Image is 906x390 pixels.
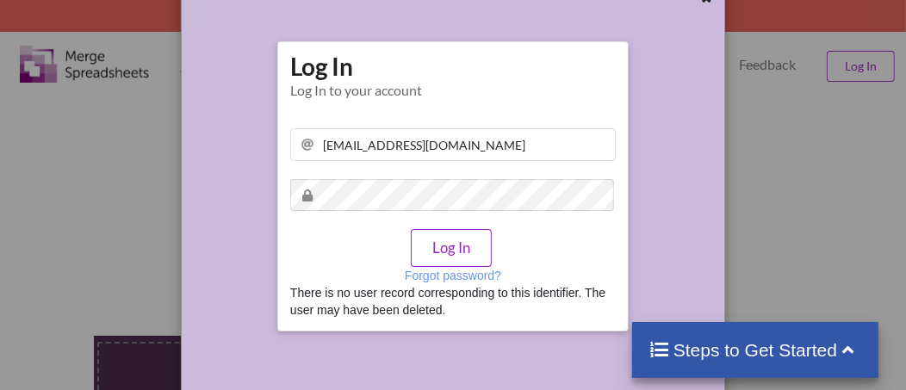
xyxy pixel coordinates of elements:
[290,82,616,98] div: Log In to your account
[649,339,862,361] h4: Steps to Get Started
[290,128,616,161] input: Your Email
[290,284,616,319] p: There is no user record corresponding to this identifier. The user may have been deleted.
[411,229,492,266] button: Log In
[405,267,501,284] p: Forgot password?
[290,51,616,98] h1: Log In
